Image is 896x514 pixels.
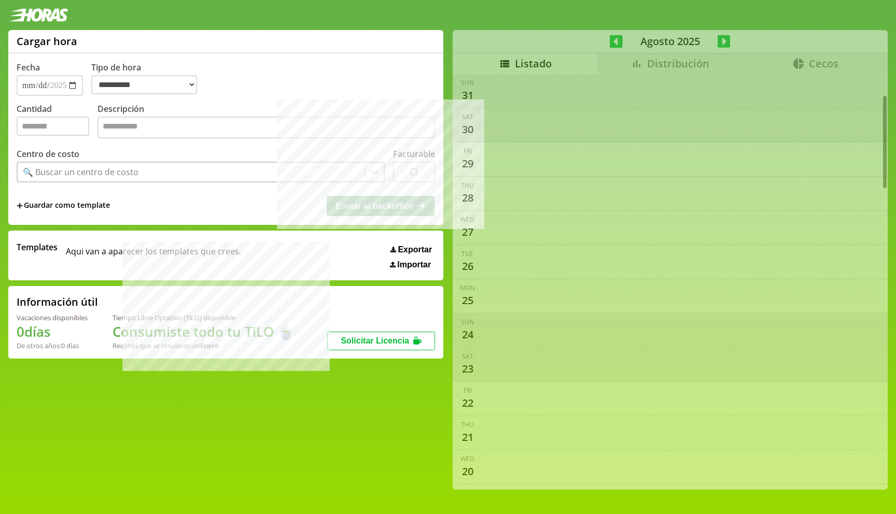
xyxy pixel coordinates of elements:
[327,332,435,350] button: Solicitar Licencia
[113,322,294,341] h1: Consumiste todo tu TiLO 🍵
[17,341,88,350] div: De otros años: 0 días
[66,241,241,269] span: Aqui van a aparecer los templates que crees.
[17,313,88,322] div: Vacaciones disponibles
[97,117,435,138] textarea: Descripción
[393,148,435,160] label: Facturable
[17,200,110,211] span: +Guardar como template
[17,62,40,73] label: Fecha
[23,166,138,178] div: 🔍 Buscar un centro de costo
[17,117,89,136] input: Cantidad
[387,245,435,255] button: Exportar
[17,322,88,341] h1: 0 días
[17,241,58,253] span: Templates
[17,34,77,48] h1: Cargar hora
[8,8,68,22] img: logotipo
[113,341,294,350] div: Recordá que se renuevan en
[397,260,431,269] span: Importar
[398,245,432,254] span: Exportar
[17,103,97,141] label: Cantidad
[341,336,409,345] span: Solicitar Licencia
[17,148,79,160] label: Centro de costo
[17,295,98,309] h2: Información útil
[91,75,197,94] select: Tipo de hora
[17,200,23,211] span: +
[200,341,219,350] b: Enero
[113,313,294,322] div: Tiempo Libre Optativo (TiLO) disponible
[91,62,205,96] label: Tipo de hora
[97,103,435,141] label: Descripción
